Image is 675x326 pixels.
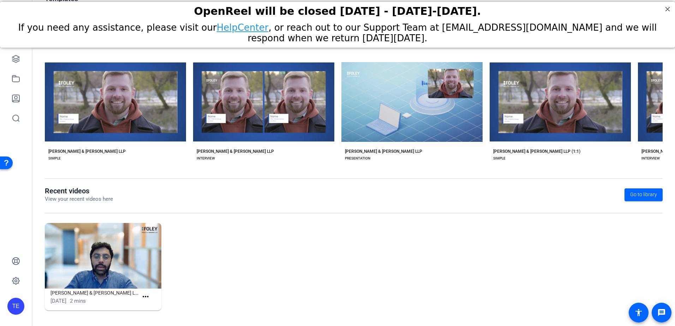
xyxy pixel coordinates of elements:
[7,298,24,315] div: TE
[9,3,666,16] div: OpenReel will be closed [DATE] - [DATE]-[DATE].
[45,187,113,195] h1: Recent videos
[197,156,215,161] div: INTERVIEW
[630,191,657,198] span: Go to library
[50,289,138,297] h1: [PERSON_NAME] & [PERSON_NAME] LLP Simple (32688)
[45,195,113,203] p: View your recent videos here
[141,292,150,301] mat-icon: more_horiz
[625,188,663,201] a: Go to library
[45,223,161,289] img: Foley & Lardner LLP Simple (32688)
[70,298,86,304] span: 2 mins
[18,20,657,42] span: If you need any assistance, please visit our , or reach out to our Support Team at [EMAIL_ADDRESS...
[48,149,126,154] div: [PERSON_NAME] & [PERSON_NAME] LLP
[48,156,61,161] div: SIMPLE
[345,156,370,161] div: PRESENTATION
[657,308,666,317] mat-icon: message
[345,149,422,154] div: [PERSON_NAME] & [PERSON_NAME] LLP
[217,20,269,31] a: HelpCenter
[493,156,506,161] div: SIMPLE
[634,308,643,317] mat-icon: accessibility
[197,149,274,154] div: [PERSON_NAME] & [PERSON_NAME] LLP
[641,156,660,161] div: INTERVIEW
[493,149,580,154] div: [PERSON_NAME] & [PERSON_NAME] LLP (1:1)
[50,298,66,304] span: [DATE]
